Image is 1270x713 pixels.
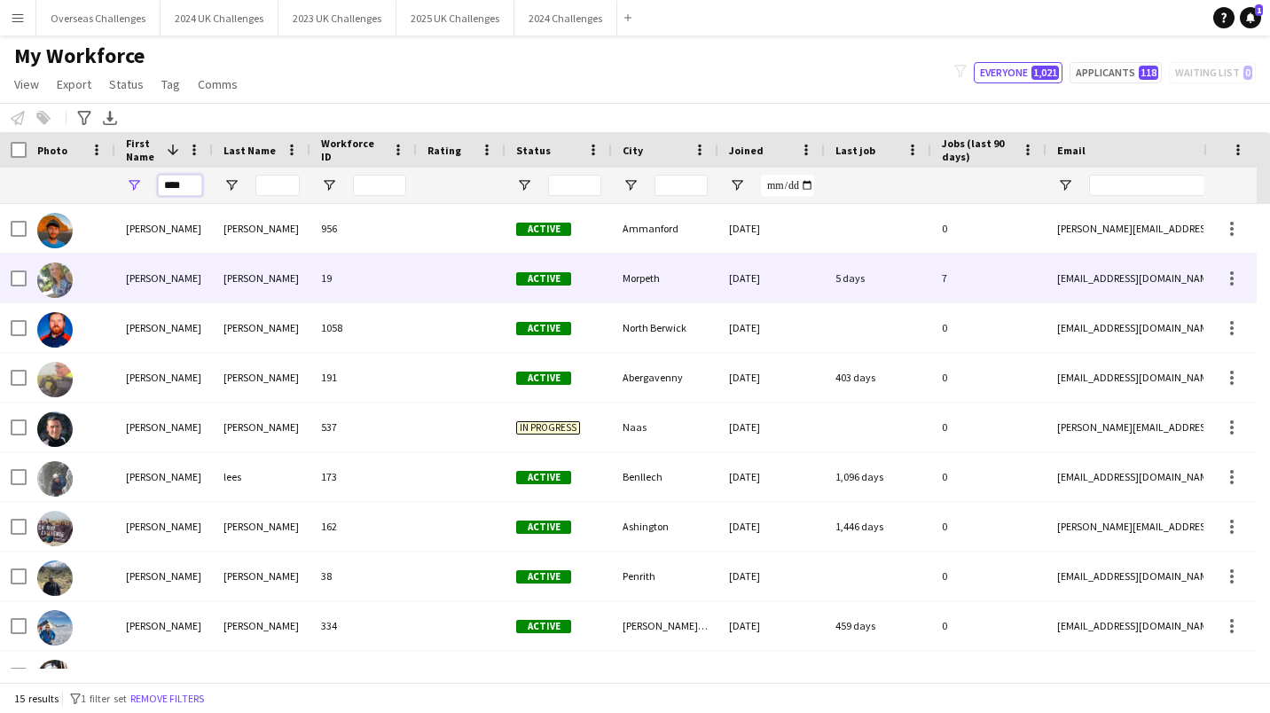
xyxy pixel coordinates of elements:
[931,452,1047,501] div: 0
[548,175,601,196] input: Status Filter Input
[931,204,1047,253] div: 0
[278,1,396,35] button: 2023 UK Challenges
[50,73,98,96] a: Export
[213,353,310,402] div: [PERSON_NAME]
[213,601,310,650] div: [PERSON_NAME]
[516,177,532,193] button: Open Filter Menu
[115,601,213,650] div: [PERSON_NAME]
[974,62,1062,83] button: Everyone1,021
[942,137,1015,163] span: Jobs (last 90 days)
[931,552,1047,600] div: 0
[1031,66,1059,80] span: 1,021
[115,403,213,451] div: [PERSON_NAME]
[825,254,931,302] div: 5 days
[514,1,617,35] button: 2024 Challenges
[37,411,73,447] img: John Gorman
[191,73,245,96] a: Comms
[516,272,571,286] span: Active
[213,204,310,253] div: [PERSON_NAME]
[213,303,310,352] div: [PERSON_NAME]
[161,76,180,92] span: Tag
[931,254,1047,302] div: 7
[612,303,718,352] div: North Berwick
[213,403,310,451] div: [PERSON_NAME]
[161,1,278,35] button: 2024 UK Challenges
[931,303,1047,352] div: 0
[310,452,417,501] div: 173
[36,1,161,35] button: Overseas Challenges
[718,452,825,501] div: [DATE]
[612,403,718,451] div: Naas
[718,651,825,700] div: [DATE]
[115,651,213,700] div: [PERSON_NAME]
[516,144,551,157] span: Status
[718,204,825,253] div: [DATE]
[825,452,931,501] div: 1,096 days
[825,651,931,700] div: 15 days
[729,177,745,193] button: Open Filter Menu
[213,254,310,302] div: [PERSON_NAME]
[931,601,1047,650] div: 0
[158,175,202,196] input: First Name Filter Input
[115,303,213,352] div: [PERSON_NAME]
[310,552,417,600] div: 38
[115,204,213,253] div: [PERSON_NAME]
[612,353,718,402] div: Abergavenny
[1139,66,1158,80] span: 118
[718,552,825,600] div: [DATE]
[115,452,213,501] div: [PERSON_NAME]
[718,403,825,451] div: [DATE]
[623,177,639,193] button: Open Filter Menu
[931,353,1047,402] div: 0
[310,254,417,302] div: 19
[7,73,46,96] a: View
[1240,7,1261,28] a: 1
[931,403,1047,451] div: 0
[81,692,127,705] span: 1 filter set
[37,560,73,596] img: John Leonard
[718,601,825,650] div: [DATE]
[612,552,718,600] div: Penrith
[14,76,39,92] span: View
[612,601,718,650] div: [PERSON_NAME] Melyd
[718,254,825,302] div: [DATE]
[223,177,239,193] button: Open Filter Menu
[825,502,931,551] div: 1,446 days
[213,502,310,551] div: [PERSON_NAME]
[718,353,825,402] div: [DATE]
[835,144,875,157] span: Last job
[612,502,718,551] div: Ashington
[37,312,73,348] img: John Coffield
[37,213,73,248] img: Johnny Adams
[213,452,310,501] div: lees
[99,107,121,129] app-action-btn: Export XLSX
[37,461,73,497] img: john lees
[321,137,385,163] span: Workforce ID
[37,262,73,298] img: John Allen
[255,175,300,196] input: Last Name Filter Input
[1255,4,1263,16] span: 1
[310,303,417,352] div: 1058
[102,73,151,96] a: Status
[223,144,276,157] span: Last Name
[154,73,187,96] a: Tag
[127,689,208,709] button: Remove filters
[718,502,825,551] div: [DATE]
[516,521,571,534] span: Active
[825,601,931,650] div: 459 days
[516,223,571,236] span: Active
[37,660,73,695] img: John Martin
[126,137,160,163] span: First Name
[321,177,337,193] button: Open Filter Menu
[37,610,73,646] img: John Mainwaring
[310,353,417,402] div: 191
[427,144,461,157] span: Rating
[126,177,142,193] button: Open Filter Menu
[729,144,764,157] span: Joined
[612,452,718,501] div: Benllech
[516,372,571,385] span: Active
[516,421,580,435] span: In progress
[37,144,67,157] span: Photo
[310,403,417,451] div: 537
[612,204,718,253] div: Ammanford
